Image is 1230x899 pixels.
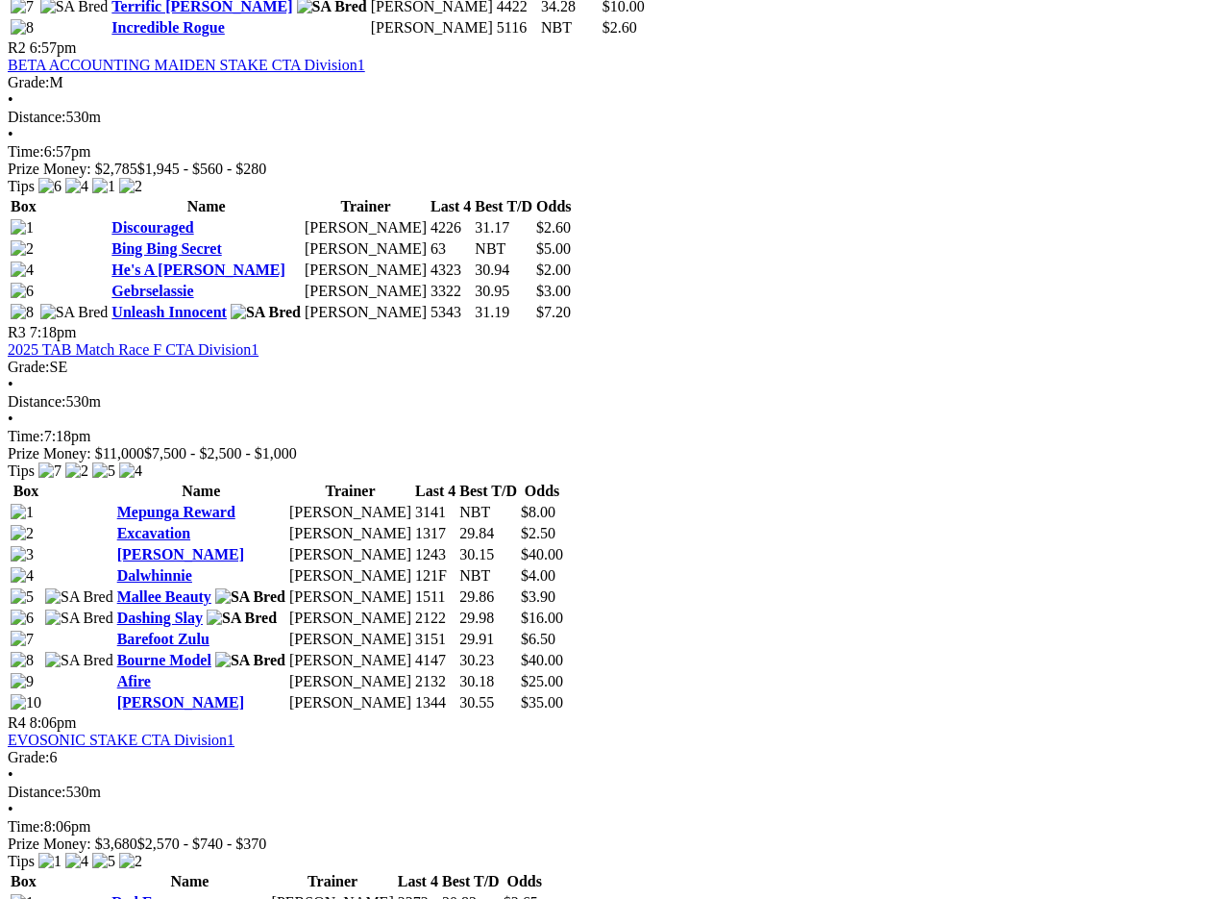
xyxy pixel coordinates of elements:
[8,359,1222,376] div: SE
[430,197,472,216] th: Last 4
[8,39,26,56] span: R2
[8,801,13,817] span: •
[304,239,428,259] td: [PERSON_NAME]
[414,630,456,649] td: 3151
[207,610,277,627] img: SA Bred
[45,588,113,606] img: SA Bred
[414,545,456,564] td: 1243
[111,283,193,299] a: Gebrselassie
[474,239,533,259] td: NBT
[458,587,518,607] td: 29.86
[474,282,533,301] td: 30.95
[521,567,555,584] span: $4.00
[40,304,109,321] img: SA Bred
[520,482,564,501] th: Odds
[11,610,34,627] img: 6
[8,74,1222,91] div: M
[441,872,501,891] th: Best T/D
[397,872,439,891] th: Last 4
[474,303,533,322] td: 31.19
[414,651,456,670] td: 4147
[8,445,1222,462] div: Prize Money: $11,000
[144,445,297,462] span: $7,500 - $2,500 - $1,000
[8,324,26,340] span: R3
[11,567,34,585] img: 4
[521,525,555,541] span: $2.50
[11,240,34,258] img: 2
[414,587,456,607] td: 1511
[11,198,37,214] span: Box
[288,587,412,607] td: [PERSON_NAME]
[13,483,39,499] span: Box
[137,161,267,177] span: $1,945 - $560 - $280
[45,610,113,627] img: SA Bred
[496,18,538,37] td: 5116
[30,714,77,731] span: 8:06pm
[8,143,1222,161] div: 6:57pm
[11,546,34,563] img: 3
[8,178,35,194] span: Tips
[535,197,572,216] th: Odds
[8,818,1222,836] div: 8:06pm
[474,261,533,280] td: 30.94
[430,239,472,259] td: 63
[116,482,286,501] th: Name
[111,219,193,236] a: Discouraged
[8,818,44,835] span: Time:
[288,524,412,543] td: [PERSON_NAME]
[304,218,428,237] td: [PERSON_NAME]
[458,566,518,586] td: NBT
[111,197,302,216] th: Name
[603,19,637,36] span: $2.60
[30,324,77,340] span: 7:18pm
[8,766,13,783] span: •
[137,836,267,852] span: $2,570 - $740 - $370
[8,411,13,427] span: •
[288,503,412,522] td: [PERSON_NAME]
[8,836,1222,853] div: Prize Money: $3,680
[111,240,221,257] a: Bing Bing Secret
[521,694,563,711] span: $35.00
[536,262,571,278] span: $2.00
[430,218,472,237] td: 4226
[521,652,563,668] span: $40.00
[8,109,65,125] span: Distance:
[30,39,77,56] span: 6:57pm
[8,74,50,90] span: Grade:
[8,428,44,444] span: Time:
[11,694,41,712] img: 10
[8,732,234,748] a: EVOSONIC STAKE CTA Division1
[458,630,518,649] td: 29.91
[92,853,115,870] img: 5
[65,462,88,480] img: 2
[474,197,533,216] th: Best T/D
[271,872,395,891] th: Trainer
[11,219,34,237] img: 1
[11,262,34,279] img: 4
[521,631,555,647] span: $6.50
[8,393,1222,411] div: 530m
[38,178,61,195] img: 6
[92,178,115,195] img: 1
[536,219,571,236] span: $2.60
[119,178,142,195] img: 2
[8,784,65,800] span: Distance:
[414,503,456,522] td: 3141
[521,673,563,689] span: $25.00
[474,218,533,237] td: 31.17
[540,18,600,37] td: NBT
[414,566,456,586] td: 121F
[458,651,518,670] td: 30.23
[8,57,365,73] a: BETA ACCOUNTING MAIDEN STAKE CTA Division1
[11,588,34,606] img: 5
[521,546,563,562] span: $40.00
[117,694,244,711] a: [PERSON_NAME]
[414,482,456,501] th: Last 4
[45,652,113,669] img: SA Bred
[288,545,412,564] td: [PERSON_NAME]
[8,126,13,142] span: •
[65,178,88,195] img: 4
[458,545,518,564] td: 30.15
[215,588,285,606] img: SA Bred
[111,304,227,320] a: Unleash Innocent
